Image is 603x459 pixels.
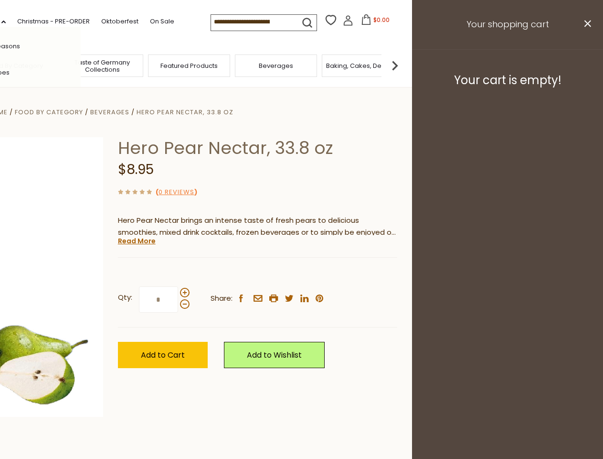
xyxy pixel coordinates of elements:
[141,350,185,361] span: Add to Cart
[90,108,129,117] a: Beverages
[64,59,140,73] a: Taste of Germany Collections
[156,187,197,197] span: ( )
[118,160,154,179] span: $8.95
[139,286,178,313] input: Qty:
[118,137,397,159] h1: Hero Pear Nectar, 33.8 oz
[137,108,233,117] a: Hero Pear Nectar, 33.8 oz
[150,16,174,27] a: On Sale
[118,215,397,239] p: Hero Pear Nectar brings an intense taste of fresh pears to delicious smoothies, mixed drink cockt...
[355,14,396,29] button: $0.00
[118,292,132,304] strong: Qty:
[101,16,138,27] a: Oktoberfest
[15,108,83,117] a: Food By Category
[385,56,404,75] img: next arrow
[159,187,194,197] a: 0 Reviews
[326,62,400,69] a: Baking, Cakes, Desserts
[17,16,90,27] a: Christmas - PRE-ORDER
[118,236,156,246] a: Read More
[118,342,208,368] button: Add to Cart
[160,62,218,69] a: Featured Products
[424,73,591,87] h3: Your cart is empty!
[211,293,233,305] span: Share:
[373,16,390,24] span: $0.00
[259,62,293,69] a: Beverages
[224,342,325,368] a: Add to Wishlist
